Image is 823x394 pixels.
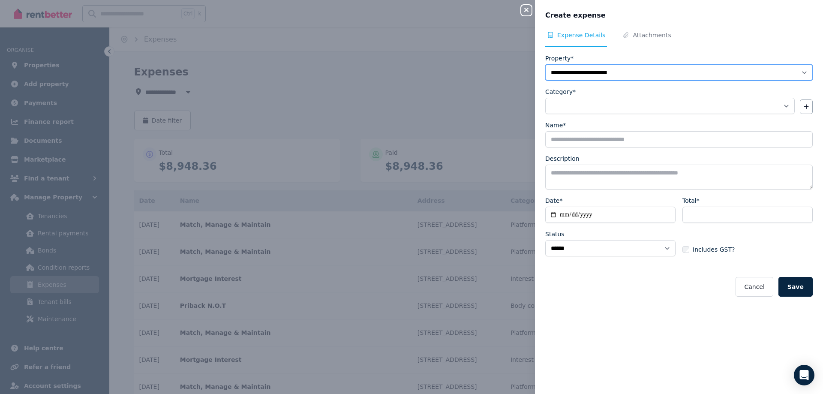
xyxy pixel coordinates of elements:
nav: Tabs [545,31,813,47]
label: Category* [545,87,576,96]
span: Expense Details [557,31,605,39]
span: Includes GST? [693,245,735,254]
span: Attachments [633,31,671,39]
label: Property* [545,54,574,63]
div: Open Intercom Messenger [794,365,814,385]
label: Date* [545,196,562,205]
label: Name* [545,121,566,129]
button: Cancel [736,277,773,297]
button: Save [778,277,813,297]
input: Includes GST? [682,246,689,253]
span: Create expense [545,10,606,21]
label: Description [545,154,580,163]
label: Status [545,230,565,238]
label: Total* [682,196,700,205]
